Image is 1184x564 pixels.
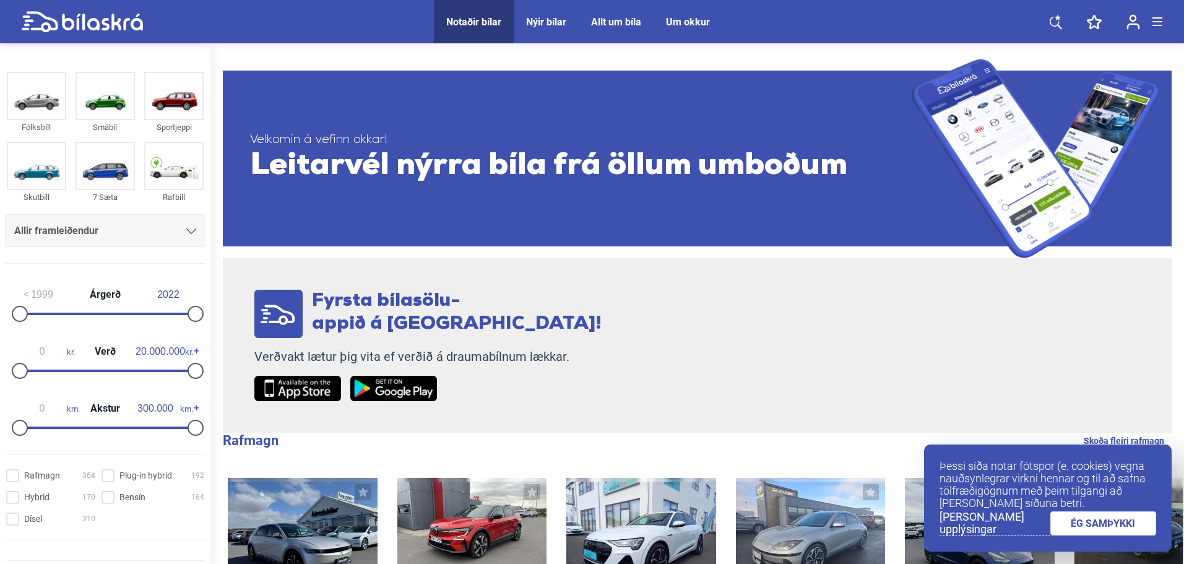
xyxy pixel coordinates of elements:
[87,290,124,300] span: Árgerð
[24,469,60,482] span: Rafmagn
[119,491,145,504] span: Bensín
[254,349,602,365] p: Verðvakt lætur þig vita ef verðið á draumabílnum lækkar.
[24,491,50,504] span: Hybrid
[1084,433,1164,449] a: Skoða fleiri rafmagn
[82,513,95,526] span: 310
[87,404,123,414] span: Akstur
[82,491,95,504] span: 170
[14,222,98,240] span: Allir framleiðendur
[17,346,75,357] span: kr.
[131,403,193,414] span: km.
[250,148,912,185] span: Leitarvél nýrra bíla frá öllum umboðum
[1126,14,1140,30] img: user-login.svg
[191,491,204,504] span: 164
[7,190,66,204] div: Skutbíll
[7,120,66,134] div: Fólksbíll
[82,469,95,482] span: 364
[76,190,135,204] div: 7 Sæta
[144,120,204,134] div: Sportjeppi
[92,347,119,357] span: Verð
[191,469,204,482] span: 192
[940,511,1050,536] a: [PERSON_NAME] upplýsingar
[250,132,912,148] span: Velkomin á vefinn okkar!
[591,16,641,28] a: Allt um bíla
[119,469,172,482] span: Plug-in hybrid
[223,59,1172,258] a: Velkomin á vefinn okkar!Leitarvél nýrra bíla frá öllum umboðum
[940,460,1156,510] p: Þessi síða notar fótspor (e. cookies) vegna nauðsynlegrar virkni hennar og til að safna tölfræðig...
[24,513,42,526] span: Dísel
[666,16,710,28] a: Um okkur
[76,120,135,134] div: Smábíl
[1050,511,1157,536] a: ÉG SAMÞYKKI
[526,16,566,28] a: Nýir bílar
[446,16,501,28] a: Notaðir bílar
[223,433,279,448] b: Rafmagn
[144,190,204,204] div: Rafbíll
[312,292,602,334] span: Fyrsta bílasölu- appið á [GEOGRAPHIC_DATA]!
[136,346,193,357] span: kr.
[17,403,80,414] span: km.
